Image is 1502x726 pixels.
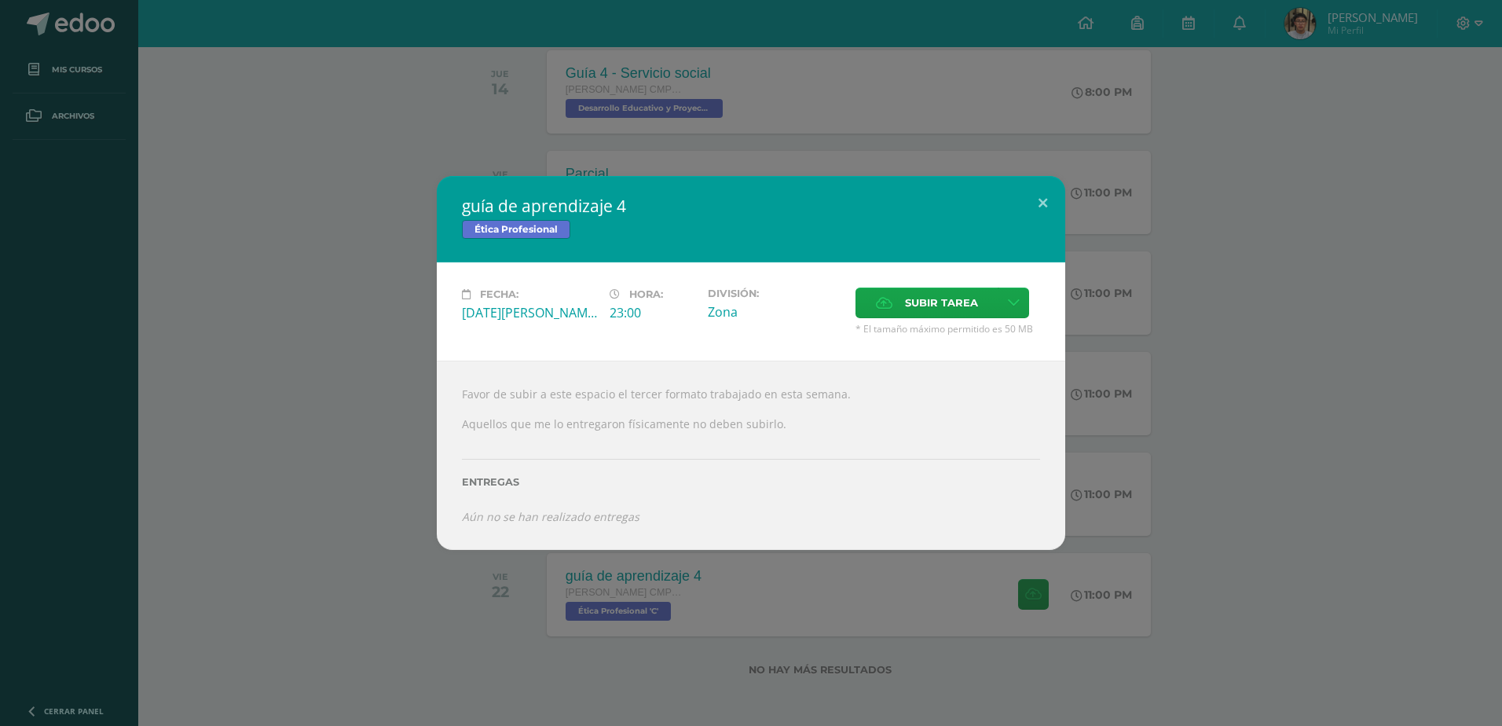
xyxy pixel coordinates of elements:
[629,288,663,300] span: Hora:
[855,322,1040,335] span: * El tamaño máximo permitido es 50 MB
[462,509,639,524] i: Aún no se han realizado entregas
[462,304,597,321] div: [DATE][PERSON_NAME]
[905,288,978,317] span: Subir tarea
[1020,176,1065,229] button: Close (Esc)
[437,361,1065,549] div: Favor de subir a este espacio el tercer formato trabajado en esta semana. Aquellos que me lo entr...
[708,288,843,299] label: División:
[708,303,843,321] div: Zona
[462,195,1040,217] h2: guía de aprendizaje 4
[462,476,1040,488] label: Entregas
[462,220,570,239] span: Ética Profesional
[610,304,695,321] div: 23:00
[480,288,518,300] span: Fecha:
